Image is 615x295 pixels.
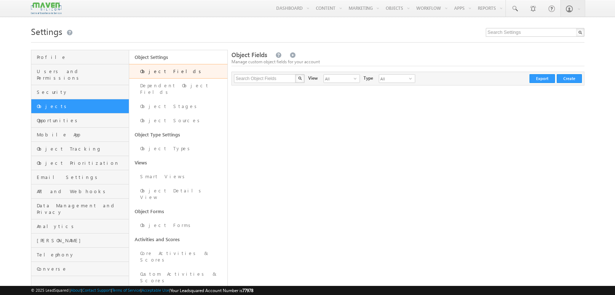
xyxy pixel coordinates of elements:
[308,74,318,81] div: View
[129,50,227,64] a: Object Settings
[31,219,129,234] a: Analytics
[409,76,415,81] span: select
[129,99,227,113] a: Object Stages
[31,184,129,199] a: API and Webhooks
[529,74,555,83] button: Export
[37,266,127,272] span: Converse
[129,113,227,128] a: Object Sources
[37,160,127,166] span: Object Prioritization
[231,59,584,65] div: Manage custom object fields for your account
[37,117,127,124] span: Opportunities
[112,288,140,292] a: Terms of Service
[142,288,169,292] a: Acceptable Use
[31,113,129,128] a: Opportunities
[129,141,227,156] a: Object Types
[37,145,127,152] span: Object Tracking
[129,246,227,267] a: Core Activities & Scores
[129,204,227,218] a: Object Forms
[129,64,227,79] a: Object Fields
[37,237,127,244] span: [PERSON_NAME]
[37,131,127,138] span: Mobile App
[37,89,127,95] span: Security
[31,25,62,37] span: Settings
[31,64,129,85] a: Users and Permissions
[31,50,129,64] a: Profile
[242,288,253,293] span: 77978
[364,74,373,81] div: Type
[129,218,227,232] a: Object Forms
[31,2,62,15] img: Custom Logo
[129,267,227,288] a: Custom Activities & Scores
[37,103,127,109] span: Objects
[31,99,129,113] a: Objects
[37,188,127,195] span: API and Webhooks
[37,54,127,60] span: Profile
[71,288,81,292] a: About
[37,202,127,215] span: Data Management and Privacy
[129,184,227,204] a: Object Details View
[486,28,584,37] input: Search Settings
[31,128,129,142] a: Mobile App
[129,170,227,184] a: Smart Views
[37,174,127,180] span: Email Settings
[129,128,227,141] a: Object Type Settings
[129,232,227,246] a: Activities and Scores
[31,199,129,219] a: Data Management and Privacy
[37,251,127,258] span: Telephony
[82,288,111,292] a: Contact Support
[31,156,129,170] a: Object Prioritization
[129,79,227,99] a: Dependent Object Fields
[31,262,129,276] a: Converse
[37,223,127,230] span: Analytics
[354,76,360,81] span: select
[37,68,127,81] span: Users and Permissions
[31,170,129,184] a: Email Settings
[298,76,302,80] img: Search
[170,288,253,293] span: Your Leadsquared Account Number is
[379,75,409,83] span: All
[557,74,582,83] button: Create
[31,85,129,99] a: Security
[129,156,227,170] a: Views
[231,51,267,59] span: Object Fields
[31,287,253,294] span: © 2025 LeadSquared | | | | |
[31,142,129,156] a: Object Tracking
[31,248,129,262] a: Telephony
[324,75,354,83] span: All
[31,234,129,248] a: [PERSON_NAME]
